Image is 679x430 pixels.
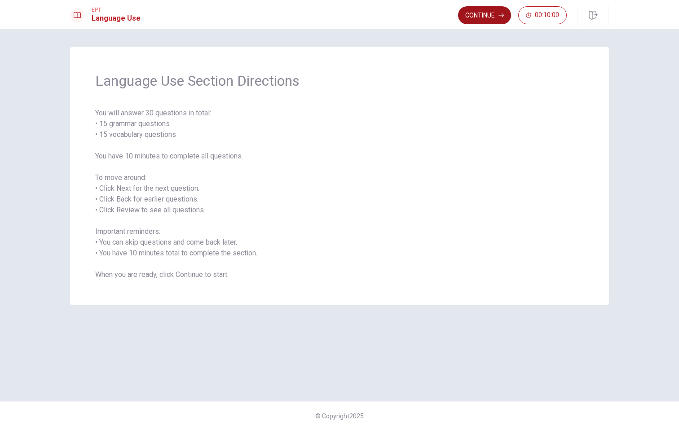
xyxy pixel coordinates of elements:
[518,6,567,24] button: 00:10:00
[535,12,559,19] span: 00:10:00
[92,7,141,13] span: EPT
[92,13,141,24] h1: Language Use
[95,72,584,90] span: Language Use Section Directions
[458,6,511,24] button: Continue
[95,108,584,280] span: You will answer 30 questions in total: • 15 grammar questions • 15 vocabulary questions You have ...
[315,412,364,420] span: © Copyright 2025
